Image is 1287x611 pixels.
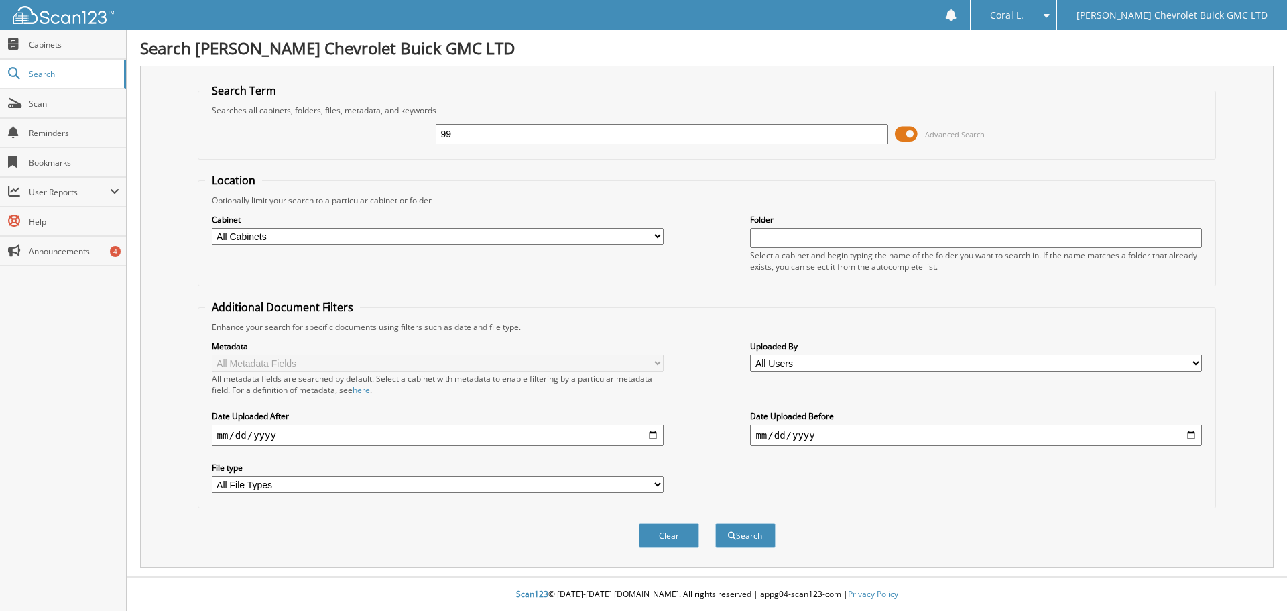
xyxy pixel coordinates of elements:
[29,245,119,257] span: Announcements
[715,523,776,548] button: Search
[925,129,985,140] span: Advanced Search
[205,105,1209,116] div: Searches all cabinets, folders, files, metadata, and keywords
[1077,11,1268,19] span: [PERSON_NAME] Chevrolet Buick GMC LTD
[212,341,664,352] label: Metadata
[29,186,110,198] span: User Reports
[212,373,664,396] div: All metadata fields are searched by default. Select a cabinet with metadata to enable filtering b...
[212,214,664,225] label: Cabinet
[140,37,1274,59] h1: Search [PERSON_NAME] Chevrolet Buick GMC LTD
[13,6,114,24] img: scan123-logo-white.svg
[29,39,119,50] span: Cabinets
[353,384,370,396] a: here
[205,173,262,188] legend: Location
[848,588,898,600] a: Privacy Policy
[212,425,664,446] input: start
[205,83,283,98] legend: Search Term
[205,300,360,315] legend: Additional Document Filters
[212,462,664,474] label: File type
[750,410,1202,422] label: Date Uploaded Before
[29,157,119,168] span: Bookmarks
[29,127,119,139] span: Reminders
[29,98,119,109] span: Scan
[205,321,1209,333] div: Enhance your search for specific documents using filters such as date and file type.
[29,68,117,80] span: Search
[750,425,1202,446] input: end
[990,11,1024,19] span: Coral L.
[639,523,699,548] button: Clear
[750,214,1202,225] label: Folder
[516,588,548,600] span: Scan123
[29,216,119,227] span: Help
[750,249,1202,272] div: Select a cabinet and begin typing the name of the folder you want to search in. If the name match...
[127,578,1287,611] div: © [DATE]-[DATE] [DOMAIN_NAME]. All rights reserved | appg04-scan123-com |
[750,341,1202,352] label: Uploaded By
[212,410,664,422] label: Date Uploaded After
[110,246,121,257] div: 4
[205,195,1209,206] div: Optionally limit your search to a particular cabinet or folder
